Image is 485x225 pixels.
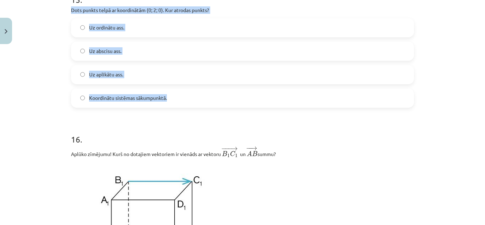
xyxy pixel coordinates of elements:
[221,147,227,151] span: −
[231,147,238,151] span: →
[222,151,227,156] span: B
[71,146,414,158] p: Aplūko zīmējumu! Kurš no dotajiem vektoriem ir vienāds ar vektoru ﻿ ​​﻿ un ﻿ summu?
[89,71,123,78] span: Uz aplikātu ass.
[230,151,235,156] span: C
[246,146,251,150] span: −
[71,122,414,144] h1: 16 .
[248,146,249,150] span: −
[235,154,238,157] span: 1
[80,49,85,53] input: Uz abscisu ass.
[227,154,230,157] span: 1
[80,96,85,100] input: Koordinātu sistēmas sākumpunktā.
[71,6,414,14] p: Dots punkts telpā ar koordinātām (0; 2; 0). Kur atrodas punkts?
[5,29,7,34] img: icon-close-lesson-0947bae3869378f0d4975bcd49f059093ad1ed9edebbc8119c70593378902aed.svg
[89,47,121,55] span: Uz abscisu ass.
[252,151,257,156] span: B
[89,94,167,102] span: Koordinātu sistēmas sākumpunktā.
[224,147,230,151] span: −−
[247,151,252,156] span: A
[89,24,124,31] span: Uz ordinātu ass.
[80,25,85,30] input: Uz ordinātu ass.
[80,72,85,77] input: Uz aplikātu ass.
[250,146,257,150] span: →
